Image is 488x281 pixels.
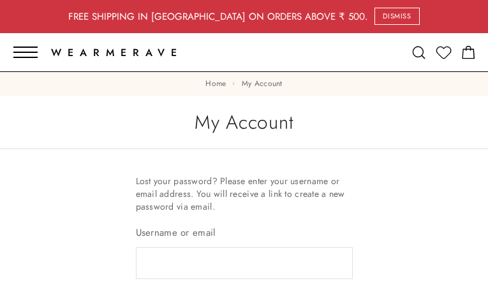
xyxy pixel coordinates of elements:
[136,226,353,247] label: Username or email
[51,40,177,65] a: Wearmerave
[374,8,420,25] a: Dismiss
[51,48,183,58] span: Wearmerave
[136,175,353,213] p: Lost your password? Please enter your username or email address. You will receive a link to creat...
[205,78,226,89] a: Home
[242,78,283,89] span: My account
